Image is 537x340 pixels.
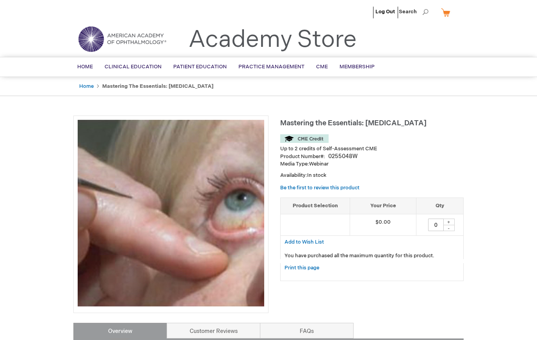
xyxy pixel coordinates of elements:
[280,161,309,167] strong: Media Type:
[280,119,427,127] span: Mastering the Essentials: [MEDICAL_DATA]
[188,26,357,54] a: Academy Store
[78,120,264,306] img: Mastering the Essentials: Oculoplastics
[285,263,319,273] a: Print this page
[350,214,416,235] td: $0.00
[443,225,455,231] div: -
[340,64,375,70] span: Membership
[316,64,328,70] span: CME
[280,185,359,191] a: Be the first to review this product
[399,4,429,20] span: Search
[307,172,326,178] span: In stock
[167,323,260,338] a: Customer Reviews
[260,323,354,338] a: FAQs
[173,64,227,70] span: Patient Education
[375,9,395,15] a: Log Out
[238,64,304,70] span: Practice Management
[73,323,167,338] a: Overview
[280,134,329,143] img: CME Credit
[428,219,444,231] input: Qty
[280,160,464,168] p: Webinar
[281,198,350,214] th: Product Selection
[443,219,455,225] div: +
[416,198,463,214] th: Qty
[79,83,94,89] a: Home
[328,153,357,160] div: 0255048W
[285,252,459,260] p: You have purchased all the maximum quantity for this product.
[280,153,325,160] strong: Product Number
[280,145,464,153] li: Up to 2 credits of Self-Assessment CME
[285,239,324,245] a: Add to Wish List
[350,198,416,214] th: Your Price
[280,172,464,179] p: Availability:
[77,64,93,70] span: Home
[105,64,162,70] span: Clinical Education
[102,83,213,89] strong: Mastering the Essentials: [MEDICAL_DATA]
